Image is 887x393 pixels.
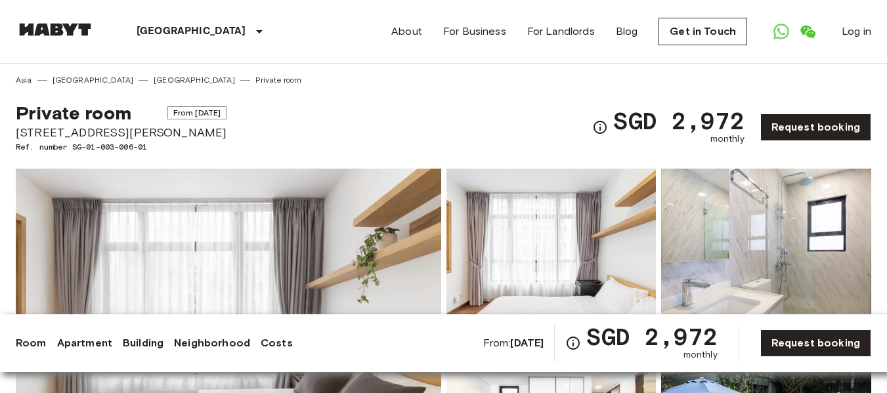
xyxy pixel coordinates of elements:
[586,325,717,348] span: SGD 2,972
[510,337,544,349] b: [DATE]
[710,133,745,146] span: monthly
[16,74,32,86] a: Asia
[483,336,544,350] span: From:
[391,24,422,39] a: About
[443,24,506,39] a: For Business
[592,119,608,135] svg: Check cost overview for full price breakdown. Please note that discounts apply to new joiners onl...
[527,24,595,39] a: For Landlords
[659,18,747,45] a: Get in Touch
[16,141,227,153] span: Ref. number SG-01-003-006-01
[446,169,657,341] img: Picture of unit SG-01-003-006-01
[768,18,794,45] a: Open WhatsApp
[174,335,250,351] a: Neighborhood
[255,74,302,86] a: Private room
[760,329,871,357] a: Request booking
[616,24,638,39] a: Blog
[760,114,871,141] a: Request booking
[16,124,227,141] span: [STREET_ADDRESS][PERSON_NAME]
[137,24,246,39] p: [GEOGRAPHIC_DATA]
[123,335,163,351] a: Building
[16,335,47,351] a: Room
[53,74,134,86] a: [GEOGRAPHIC_DATA]
[842,24,871,39] a: Log in
[57,335,112,351] a: Apartment
[16,102,131,124] span: Private room
[16,23,95,36] img: Habyt
[261,335,293,351] a: Costs
[613,109,744,133] span: SGD 2,972
[565,335,581,351] svg: Check cost overview for full price breakdown. Please note that discounts apply to new joiners onl...
[683,348,718,362] span: monthly
[661,169,871,341] img: Picture of unit SG-01-003-006-01
[794,18,821,45] a: Open WeChat
[154,74,235,86] a: [GEOGRAPHIC_DATA]
[167,106,227,119] span: From [DATE]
